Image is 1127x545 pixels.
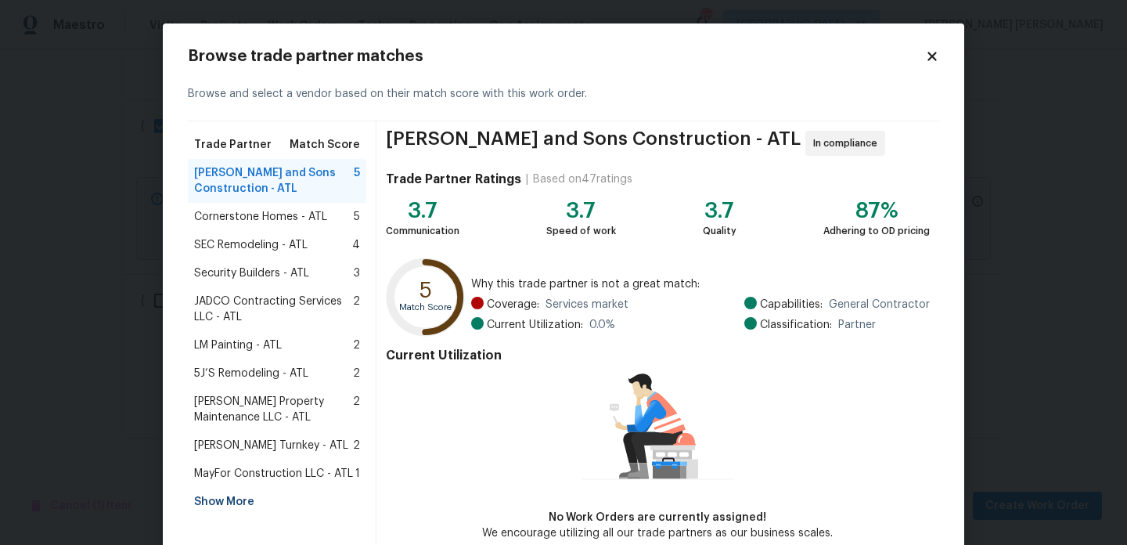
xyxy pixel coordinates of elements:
h2: Browse trade partner matches [188,49,925,64]
div: Quality [703,223,736,239]
span: 3 [354,265,360,281]
span: 4 [352,237,360,253]
span: Classification: [760,317,832,333]
text: Match Score [399,303,452,312]
div: Adhering to OD pricing [823,223,930,239]
span: [PERSON_NAME] and Sons Construction - ATL [386,131,801,156]
span: Match Score [290,137,360,153]
h4: Current Utilization [386,348,930,363]
div: Show More [188,488,366,516]
span: 2 [353,438,360,453]
span: 0.0 % [589,317,615,333]
span: 5 [354,209,360,225]
span: 2 [353,294,360,325]
div: Browse and select a vendor based on their match score with this work order. [188,67,939,121]
span: Current Utilization: [487,317,583,333]
div: 87% [823,203,930,218]
span: Cornerstone Homes - ATL [194,209,327,225]
span: Why this trade partner is not a great match: [471,276,930,292]
span: 5 [354,165,360,197]
span: Services market [545,297,628,312]
span: LM Painting - ATL [194,337,282,353]
div: 3.7 [386,203,459,218]
h4: Trade Partner Ratings [386,171,521,187]
span: [PERSON_NAME] and Sons Construction - ATL [194,165,354,197]
div: No Work Orders are currently assigned! [482,510,833,525]
span: Coverage: [487,297,539,312]
span: JADCO Contracting Services LLC - ATL [194,294,353,325]
span: MayFor Construction LLC - ATL [194,466,353,482]
div: We encourage utilizing all our trade partners as our business scales. [482,525,833,541]
div: | [521,171,533,187]
text: 5 [419,280,432,301]
div: Speed of work [546,223,616,239]
span: [PERSON_NAME] Property Maintenance LLC - ATL [194,394,353,425]
span: Trade Partner [194,137,272,153]
div: Based on 47 ratings [533,171,632,187]
span: 5J’S Remodeling - ATL [194,366,308,381]
span: Partner [838,317,876,333]
span: General Contractor [829,297,930,312]
span: Capabilities: [760,297,823,312]
div: 3.7 [703,203,736,218]
span: 1 [355,466,360,482]
span: 2 [353,337,360,353]
span: [PERSON_NAME] Turnkey - ATL [194,438,348,453]
span: Security Builders - ATL [194,265,309,281]
span: 2 [353,366,360,381]
span: In compliance [813,135,884,151]
span: 2 [353,394,360,425]
div: 3.7 [546,203,616,218]
div: Communication [386,223,459,239]
span: SEC Remodeling - ATL [194,237,308,253]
